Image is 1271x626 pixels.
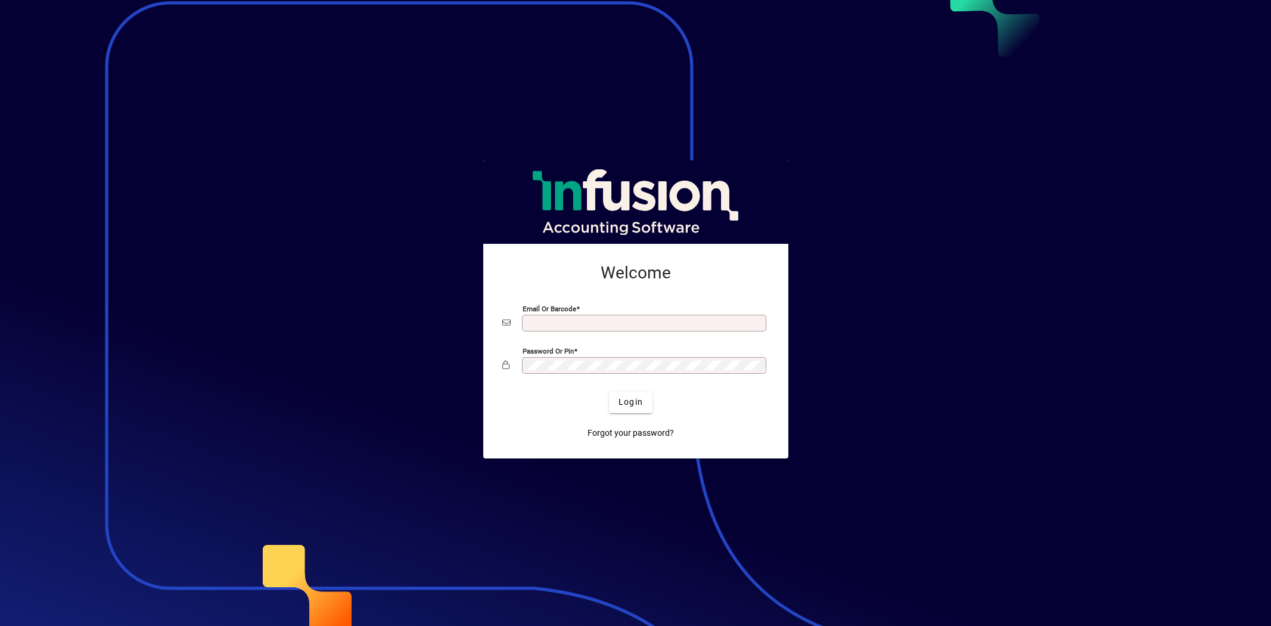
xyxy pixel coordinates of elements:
[609,392,652,413] button: Login
[523,304,576,312] mat-label: Email or Barcode
[583,423,679,444] a: Forgot your password?
[588,427,674,439] span: Forgot your password?
[523,346,574,355] mat-label: Password or Pin
[619,396,643,408] span: Login
[502,263,769,283] h2: Welcome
